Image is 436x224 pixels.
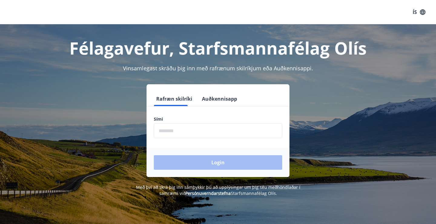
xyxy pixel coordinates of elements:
[200,92,239,106] button: Auðkennisapp
[185,190,231,196] a: Persónuverndarstefna
[154,92,195,106] button: Rafræn skilríki
[409,7,429,18] button: ÍS
[7,36,429,59] h1: Félagavefur, Starfsmannafélag Olís
[123,65,313,72] span: Vinsamlegast skráðu þig inn með rafrænum skilríkjum eða Auðkennisappi.
[136,184,300,196] span: Með því að skrá þig inn samþykkir þú að upplýsingar um þig séu meðhöndlaðar í samræmi við Starfsm...
[154,116,282,122] label: Sími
